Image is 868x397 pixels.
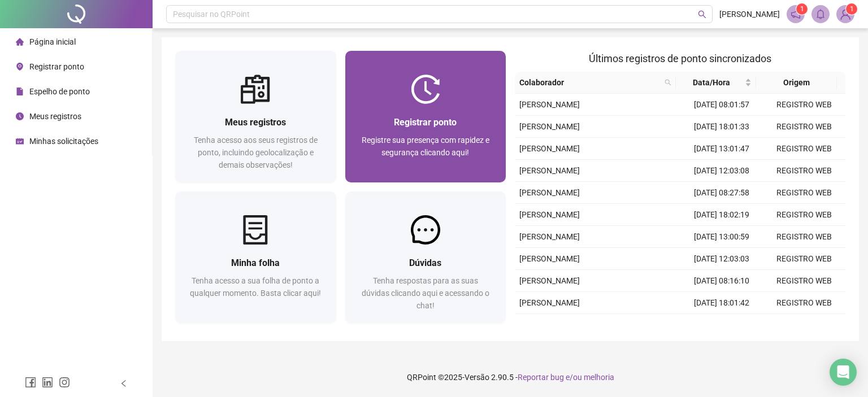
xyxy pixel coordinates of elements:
[29,37,76,46] span: Página inicial
[231,258,280,268] span: Minha folha
[680,226,763,248] td: [DATE] 13:00:59
[719,8,780,20] span: [PERSON_NAME]
[29,112,81,121] span: Meus registros
[837,6,854,23] img: 90542
[519,298,580,307] span: [PERSON_NAME]
[680,204,763,226] td: [DATE] 18:02:19
[345,51,506,182] a: Registrar pontoRegistre sua presença com rapidez e segurança clicando aqui!
[680,160,763,182] td: [DATE] 12:03:08
[680,270,763,292] td: [DATE] 08:16:10
[815,9,826,19] span: bell
[42,377,53,388] span: linkedin
[16,112,24,120] span: clock-circle
[680,248,763,270] td: [DATE] 12:03:03
[763,204,845,226] td: REGISTRO WEB
[850,5,854,13] span: 1
[16,38,24,46] span: home
[194,136,318,169] span: Tenha acesso aos seus registros de ponto, incluindo geolocalização e demais observações!
[763,226,845,248] td: REGISTRO WEB
[676,72,756,94] th: Data/Hora
[665,79,671,86] span: search
[175,191,336,323] a: Minha folhaTenha acesso a sua folha de ponto a qualquer momento. Basta clicar aqui!
[465,373,489,382] span: Versão
[680,116,763,138] td: [DATE] 18:01:33
[830,359,857,386] div: Open Intercom Messenger
[345,191,506,323] a: DúvidasTenha respostas para as suas dúvidas clicando aqui e acessando o chat!
[680,292,763,314] td: [DATE] 18:01:42
[59,377,70,388] span: instagram
[680,138,763,160] td: [DATE] 13:01:47
[763,94,845,116] td: REGISTRO WEB
[763,314,845,336] td: REGISTRO WEB
[362,136,489,157] span: Registre sua presença com rapidez e segurança clicando aqui!
[763,116,845,138] td: REGISTRO WEB
[519,254,580,263] span: [PERSON_NAME]
[519,276,580,285] span: [PERSON_NAME]
[225,117,286,128] span: Meus registros
[791,9,801,19] span: notification
[763,248,845,270] td: REGISTRO WEB
[589,53,771,64] span: Últimos registros de ponto sincronizados
[763,292,845,314] td: REGISTRO WEB
[662,74,674,91] span: search
[756,72,836,94] th: Origem
[16,88,24,95] span: file
[153,357,868,397] footer: QRPoint © 2025 - 2.90.5 -
[362,276,489,310] span: Tenha respostas para as suas dúvidas clicando aqui e acessando o chat!
[518,373,614,382] span: Reportar bug e/ou melhoria
[680,94,763,116] td: [DATE] 08:01:57
[846,3,857,15] sup: Atualize o seu contato no menu Meus Dados
[175,51,336,182] a: Meus registrosTenha acesso aos seus registros de ponto, incluindo geolocalização e demais observa...
[25,377,36,388] span: facebook
[409,258,441,268] span: Dúvidas
[680,182,763,204] td: [DATE] 08:27:58
[519,188,580,197] span: [PERSON_NAME]
[394,117,457,128] span: Registrar ponto
[763,160,845,182] td: REGISTRO WEB
[29,87,90,96] span: Espelho de ponto
[16,63,24,71] span: environment
[120,379,128,387] span: left
[519,210,580,219] span: [PERSON_NAME]
[763,270,845,292] td: REGISTRO WEB
[190,276,321,298] span: Tenha acesso a sua folha de ponto a qualquer momento. Basta clicar aqui!
[796,3,808,15] sup: 1
[519,144,580,153] span: [PERSON_NAME]
[519,100,580,109] span: [PERSON_NAME]
[763,182,845,204] td: REGISTRO WEB
[698,10,706,19] span: search
[29,137,98,146] span: Minhas solicitações
[16,137,24,145] span: schedule
[29,62,84,71] span: Registrar ponto
[680,314,763,336] td: [DATE] 13:03:13
[519,232,580,241] span: [PERSON_NAME]
[519,76,660,89] span: Colaborador
[519,122,580,131] span: [PERSON_NAME]
[680,76,743,89] span: Data/Hora
[763,138,845,160] td: REGISTRO WEB
[800,5,804,13] span: 1
[519,166,580,175] span: [PERSON_NAME]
